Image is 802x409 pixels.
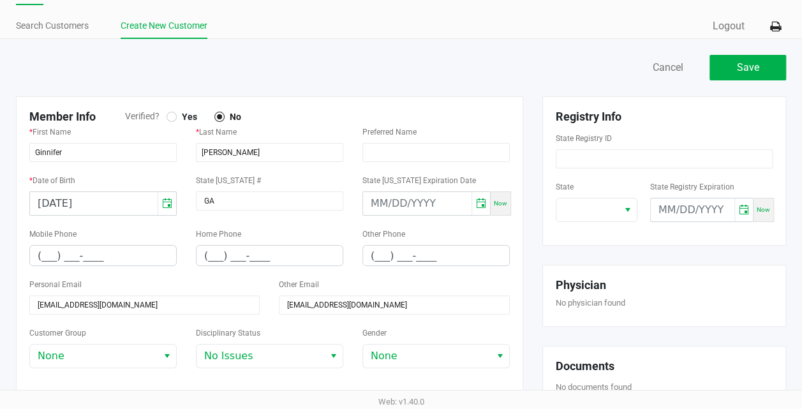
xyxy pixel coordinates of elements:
[737,61,759,73] span: Save
[30,246,176,265] input: Format: (999) 999-9999
[125,110,167,123] span: Verified?
[556,298,773,308] h6: No physician found
[196,228,241,240] label: Home Phone
[196,327,260,339] label: Disciplinary Status
[363,192,472,215] input: MM/DD/YYYY
[225,111,241,123] span: No
[324,345,343,368] button: Select
[713,19,745,34] button: Logout
[653,61,683,73] span: Cancel
[556,181,574,193] label: State
[371,348,483,364] span: None
[121,18,207,34] a: Create New Customer
[651,198,734,221] input: MM/DD/YYYY
[177,111,197,123] span: Yes
[757,206,770,213] span: Now
[29,228,77,240] label: Mobile Phone
[378,397,424,406] span: Web: v1.40.0
[16,18,89,34] a: Search Customers
[709,55,786,80] button: Save
[29,327,86,339] label: Customer Group
[636,55,700,80] button: Cancel
[30,192,158,215] input: MM/DD/YYYY
[556,110,773,124] h5: Registry Info
[362,126,417,138] label: Preferred Name
[279,279,319,290] label: Other Email
[491,345,509,368] button: Select
[29,279,82,290] label: Personal Email
[556,359,773,373] h5: Documents
[196,126,237,138] label: Last Name
[197,246,343,265] input: Format: (999) 999-9999
[650,181,734,193] label: State Registry Expiration
[362,175,476,186] label: State [US_STATE] Expiration Date
[29,175,75,186] label: Date of Birth
[734,198,753,221] button: Toggle calendar
[556,133,612,144] label: State Registry ID
[362,228,405,240] label: Other Phone
[494,200,507,207] span: Now
[556,382,632,392] span: No documents found
[363,246,509,265] input: Format: (999) 999-9999
[362,327,387,339] label: Gender
[196,175,261,186] label: State [US_STATE] #
[29,110,125,124] h5: Member Info
[204,348,316,364] span: No Issues
[158,192,176,215] button: Toggle calendar
[618,198,637,221] button: Select
[556,278,773,292] h5: Physician
[472,192,490,215] button: Toggle calendar
[29,126,71,138] label: First Name
[38,348,150,364] span: None
[158,345,176,368] button: Select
